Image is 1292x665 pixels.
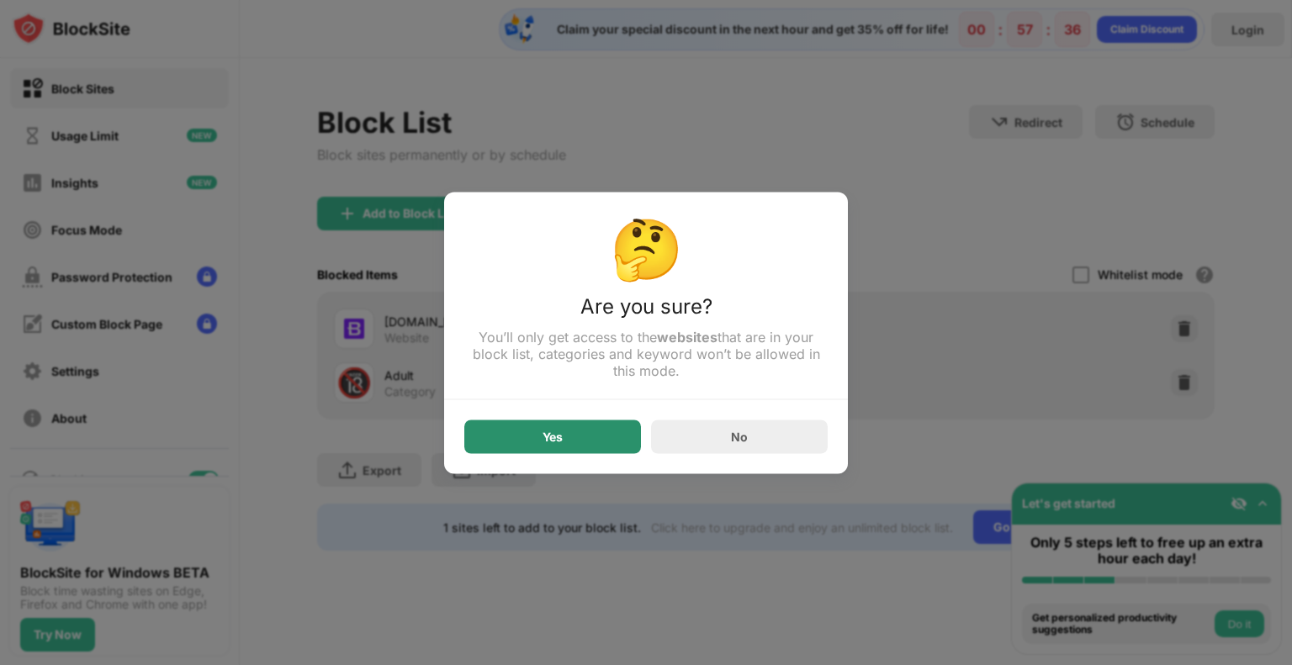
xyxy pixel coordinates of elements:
div: No [731,430,748,444]
div: 🤔 [464,212,828,283]
div: You’ll only get access to the that are in your block list, categories and keyword won’t be allowe... [464,328,828,378]
div: Are you sure? [464,293,828,328]
div: Yes [543,430,563,443]
strong: websites [657,328,717,345]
